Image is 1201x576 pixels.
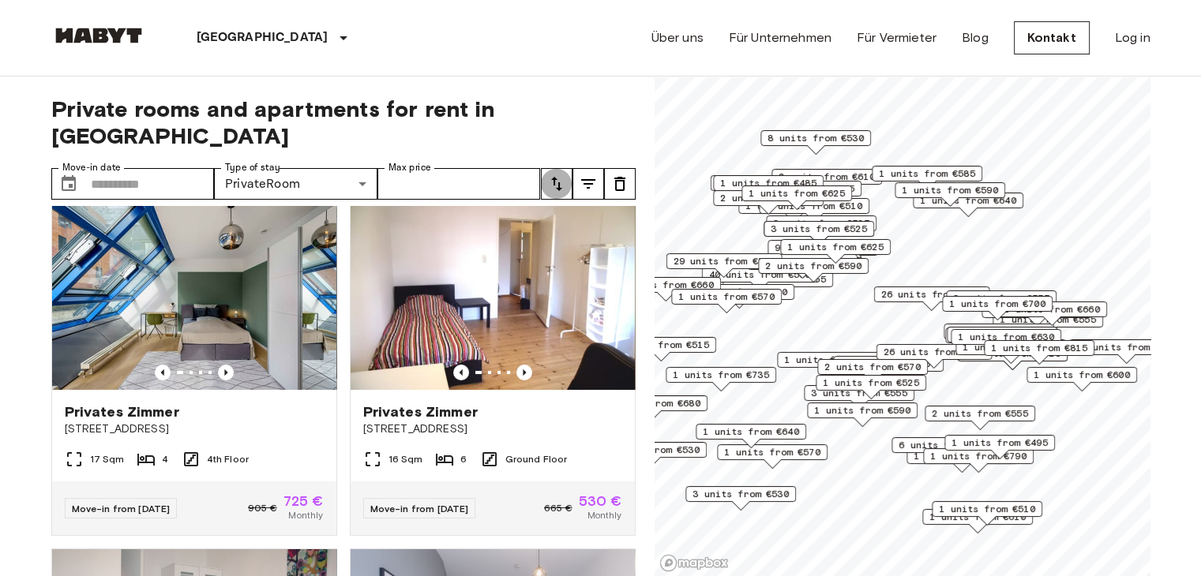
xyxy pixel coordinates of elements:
div: Map marker [816,375,926,399]
a: Für Unternehmen [729,28,831,47]
div: Map marker [666,367,776,391]
a: Über uns [651,28,704,47]
a: Marketing picture of unit DE-01-010-002-01HFPrevious imagePrevious imagePrivates Zimmer[STREET_AD... [51,200,337,536]
span: 4 [162,452,168,466]
span: 2 units from €570 [824,360,921,374]
span: 1 units from €725 [784,353,880,367]
span: 2 units from €645 [951,324,1047,338]
div: Map marker [671,289,782,313]
div: Map marker [597,395,707,420]
span: Privates Zimmer [363,402,478,421]
span: 17 Sqm [90,452,125,466]
span: 1 units from €625 [749,186,845,200]
div: Map marker [817,359,928,383]
span: 3 units from €525 [773,216,869,230]
span: 1 units from €585 [879,166,975,181]
button: tune [541,168,572,200]
div: Map marker [759,198,869,223]
span: Privates Zimmer [65,402,179,421]
div: Map marker [945,327,1056,352]
span: 26 units from €575 [883,345,985,359]
div: Map marker [1068,339,1184,364]
span: 29 units from €570 [673,254,775,268]
button: Previous image [218,365,234,380]
span: 3 units from €525 [771,222,867,236]
span: 26 units from €530 [880,287,982,301]
div: Map marker [951,329,1061,353]
label: Move-in date [62,161,121,174]
div: Map marker [807,402,918,427]
span: Monthly [288,508,323,522]
span: 6 [460,452,467,466]
a: Marketing picture of unit DE-01-029-04MPrevious imagePrevious imagePrivates Zimmer[STREET_ADDRESS... [350,200,636,536]
div: Map marker [944,435,1055,459]
a: Log in [1115,28,1150,47]
div: Map marker [923,448,1034,473]
label: Type of stay [225,161,280,174]
span: Ground Floor [505,452,568,466]
img: Marketing picture of unit DE-01-029-04M [351,200,635,390]
div: Map marker [984,340,1094,365]
div: Map marker [872,166,982,190]
div: Map marker [942,296,1053,320]
img: Marketing picture of unit DE-01-010-002-01HF [52,200,336,390]
p: [GEOGRAPHIC_DATA] [197,28,328,47]
div: Map marker [780,239,891,264]
span: 2 units from €510 [766,199,862,213]
span: 9 units from €585 [775,241,871,255]
span: Move-in from [DATE] [72,503,171,514]
span: 1 units from €495 [951,436,1048,450]
span: 1 units from €700 [949,297,1045,311]
span: 3 units from €530 [692,487,789,501]
div: Map marker [895,182,1005,207]
div: Map marker [766,215,876,240]
span: 3 units from €555 [811,386,907,400]
div: Map marker [955,339,1066,364]
span: 1 units from €590 [814,403,910,417]
button: Previous image [155,365,171,380]
span: 1 units from €600 [1034,368,1130,382]
div: Map marker [891,437,1002,462]
span: 3 units from €555 [758,181,854,196]
div: Map marker [713,190,824,215]
span: 1 units from €660 [1004,302,1100,316]
label: Max price [388,161,431,174]
span: Private rooms and apartments for rent in [GEOGRAPHIC_DATA] [51,95,636,149]
div: Map marker [771,169,882,193]
div: Map marker [596,442,707,466]
div: Map marker [947,327,1057,351]
div: PrivateRoom [214,168,377,200]
span: 2 units from €555 [953,291,1049,305]
span: 2 units from €590 [765,259,861,273]
button: Previous image [453,365,469,380]
span: 1 units from €735 [673,368,769,382]
div: Map marker [777,352,888,376]
span: 2 units from €555 [932,406,1028,421]
div: Map marker [873,286,989,311]
span: Move-in from [DATE] [370,503,469,514]
span: 1 units from €815 [991,341,1087,355]
span: [STREET_ADDRESS] [363,421,622,437]
div: Map marker [833,356,944,380]
a: Blog [962,28,989,47]
div: Map marker [741,185,852,210]
button: tune [604,168,636,200]
div: Map marker [946,290,1057,315]
a: Mapbox logo [659,554,729,572]
span: 905 € [248,501,277,515]
span: 13 units from €570 [1075,340,1177,354]
span: 1 units from €625 [787,240,884,254]
span: 1 units from €790 [930,449,1026,463]
div: Map marker [606,337,716,361]
span: 1 units from €570 [678,290,775,304]
span: 8 units from €530 [768,131,864,145]
span: 1 units from €680 [604,396,700,410]
img: Habyt [51,28,146,43]
div: Map marker [610,277,721,301]
div: Map marker [684,284,794,309]
span: 2 units from €610 [779,170,875,184]
button: tune [572,168,604,200]
span: 665 € [544,501,572,515]
div: Map marker [760,130,871,155]
a: Kontakt [1014,21,1090,54]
